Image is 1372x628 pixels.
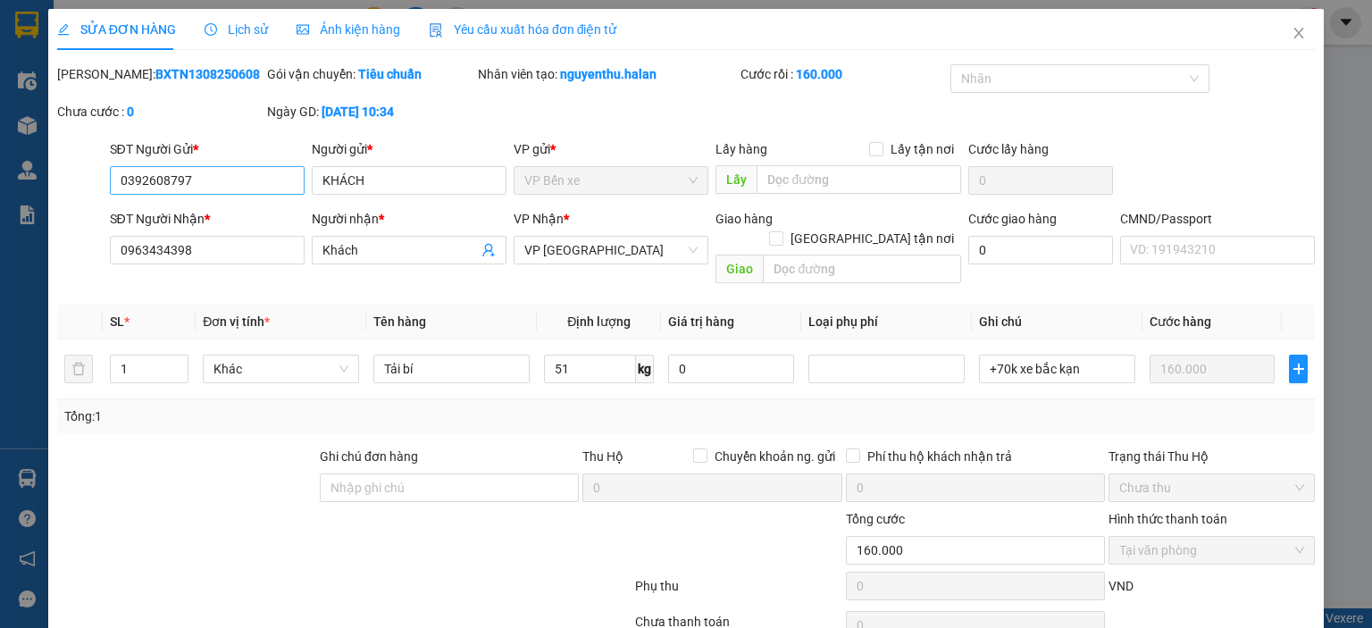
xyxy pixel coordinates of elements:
[267,102,473,121] div: Ngày GD:
[560,67,657,81] b: nguyenthu.halan
[883,139,961,159] span: Lấy tận nơi
[1120,209,1315,229] div: CMND/Passport
[481,243,496,257] span: user-add
[1119,537,1304,564] span: Tại văn phòng
[1274,9,1324,59] button: Close
[57,64,264,84] div: [PERSON_NAME]:
[312,209,506,229] div: Người nhận
[979,355,1135,383] input: Ghi Chú
[1108,512,1227,526] label: Hình thức thanh toán
[783,229,961,248] span: [GEOGRAPHIC_DATA] tận nơi
[358,67,422,81] b: Tiêu chuẩn
[715,165,757,194] span: Lấy
[968,212,1057,226] label: Cước giao hàng
[205,22,268,37] span: Lịch sử
[267,64,473,84] div: Gói vận chuyển:
[297,23,309,36] span: picture
[633,576,843,607] div: Phụ thu
[524,237,698,264] span: VP Hà Đông
[110,314,124,329] span: SL
[110,209,305,229] div: SĐT Người Nhận
[582,449,623,464] span: Thu Hộ
[715,142,767,156] span: Lấy hàng
[127,105,134,119] b: 0
[524,167,698,194] span: VP Bến xe
[312,139,506,159] div: Người gửi
[968,236,1113,264] input: Cước giao hàng
[64,355,93,383] button: delete
[57,22,176,37] span: SỬA ĐƠN HÀNG
[322,105,394,119] b: [DATE] 10:34
[1292,26,1306,40] span: close
[1150,314,1211,329] span: Cước hàng
[320,473,579,502] input: Ghi chú đơn hàng
[373,355,530,383] input: VD: Bàn, Ghế
[203,314,270,329] span: Đơn vị tính
[429,22,617,37] span: Yêu cầu xuất hóa đơn điện tử
[514,212,564,226] span: VP Nhận
[57,102,264,121] div: Chưa cước :
[763,255,961,283] input: Dọc đường
[972,305,1142,339] th: Ghi chú
[757,165,961,194] input: Dọc đường
[57,23,70,36] span: edit
[1119,474,1304,501] span: Chưa thu
[796,67,842,81] b: 160.000
[64,406,531,426] div: Tổng: 1
[1108,447,1315,466] div: Trạng thái Thu Hộ
[514,139,708,159] div: VP gửi
[740,64,947,84] div: Cước rồi :
[213,356,348,382] span: Khác
[801,305,972,339] th: Loại phụ phí
[846,512,905,526] span: Tổng cước
[715,255,763,283] span: Giao
[968,166,1113,195] input: Cước lấy hàng
[860,447,1019,466] span: Phí thu hộ khách nhận trả
[297,22,400,37] span: Ảnh kiện hàng
[478,64,737,84] div: Nhân viên tạo:
[205,23,217,36] span: clock-circle
[429,23,443,38] img: icon
[110,139,305,159] div: SĐT Người Gửi
[1289,355,1308,383] button: plus
[1290,362,1307,376] span: plus
[567,314,631,329] span: Định lượng
[1108,579,1134,593] span: VND
[636,355,654,383] span: kg
[707,447,842,466] span: Chuyển khoản ng. gửi
[1150,355,1275,383] input: 0
[668,314,734,329] span: Giá trị hàng
[320,449,418,464] label: Ghi chú đơn hàng
[968,142,1049,156] label: Cước lấy hàng
[155,67,260,81] b: BXTN1308250608
[373,314,426,329] span: Tên hàng
[715,212,773,226] span: Giao hàng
